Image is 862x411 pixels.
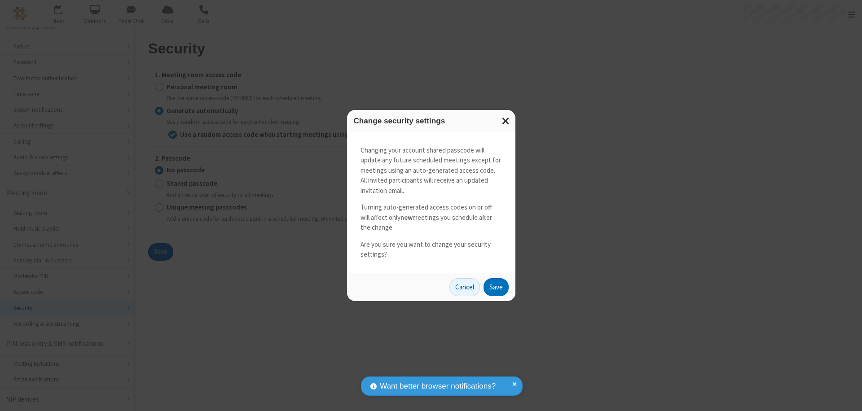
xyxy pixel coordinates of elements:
[497,110,515,132] button: Close modal
[361,145,502,196] p: Changing your account shared passcode will update any future scheduled meetings except for meetin...
[361,202,502,233] p: Turning auto-generated access codes on or off will affect only meetings you schedule after the ch...
[400,213,413,222] strong: new
[449,278,480,296] button: Cancel
[361,240,502,260] p: Are you sure you want to change your security settings?
[354,117,509,125] h3: Change security settings
[380,380,496,392] span: Want better browser notifications?
[484,278,509,296] button: Save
